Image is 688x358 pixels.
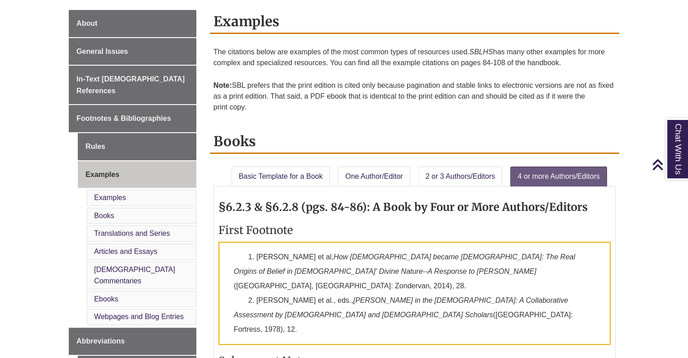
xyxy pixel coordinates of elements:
[234,296,568,319] em: [PERSON_NAME] in the [DEMOGRAPHIC_DATA]: A Collaborative Assessment by [DEMOGRAPHIC_DATA] and [DE...
[69,10,196,37] a: About
[94,266,175,285] a: [DEMOGRAPHIC_DATA] Commentaries
[69,328,196,355] a: Abbreviations
[218,242,611,345] p: 1. [PERSON_NAME] et al, ([GEOGRAPHIC_DATA], [GEOGRAPHIC_DATA]: Zondervan, 2014), 28.
[69,105,196,132] a: Footnotes & Bibliographies
[76,337,125,345] span: Abbreviations
[78,133,196,160] a: Rules
[338,167,410,186] a: One Author/Editor
[214,76,616,116] p: SBL prefers that the print edition is cited only because pagination and stable links to electroni...
[76,19,97,27] span: About
[94,295,118,303] a: Ebooks
[94,194,126,201] a: Examples
[210,10,619,34] h2: Examples
[94,212,114,220] a: Books
[234,296,573,333] span: 2. [PERSON_NAME] et al., eds., ([GEOGRAPHIC_DATA]: Fortress, 1978), 12.
[218,200,588,214] strong: §6.2.3 & §6.2.8 (pgs. 84-86): A Book by Four or More Authors/Editors
[232,167,330,186] a: Basic Template for a Book
[510,167,607,186] a: 4 or more Authors/Editors
[94,248,157,255] a: Articles and Essays
[76,48,128,55] span: General Issues
[69,38,196,65] a: General Issues
[234,253,575,275] em: How [DEMOGRAPHIC_DATA] became [DEMOGRAPHIC_DATA]: The Real Origins of Belief in [DEMOGRAPHIC_DATA...
[214,43,616,72] p: The citations below are examples of the most common types of resources used. has many other examp...
[418,167,503,186] a: 2 or 3 Authors/Editors
[69,66,196,104] a: In-Text [DEMOGRAPHIC_DATA] References
[94,313,184,320] a: Webpages and Blog Entries
[214,81,232,89] strong: Note:
[76,75,185,95] span: In-Text [DEMOGRAPHIC_DATA] References
[78,161,196,188] a: Examples
[218,223,611,237] h3: First Footnote
[94,229,170,237] a: Translations and Series
[469,48,493,56] em: SBLHS
[76,115,171,122] span: Footnotes & Bibliographies
[652,158,686,171] a: Back to Top
[210,130,619,154] h2: Books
